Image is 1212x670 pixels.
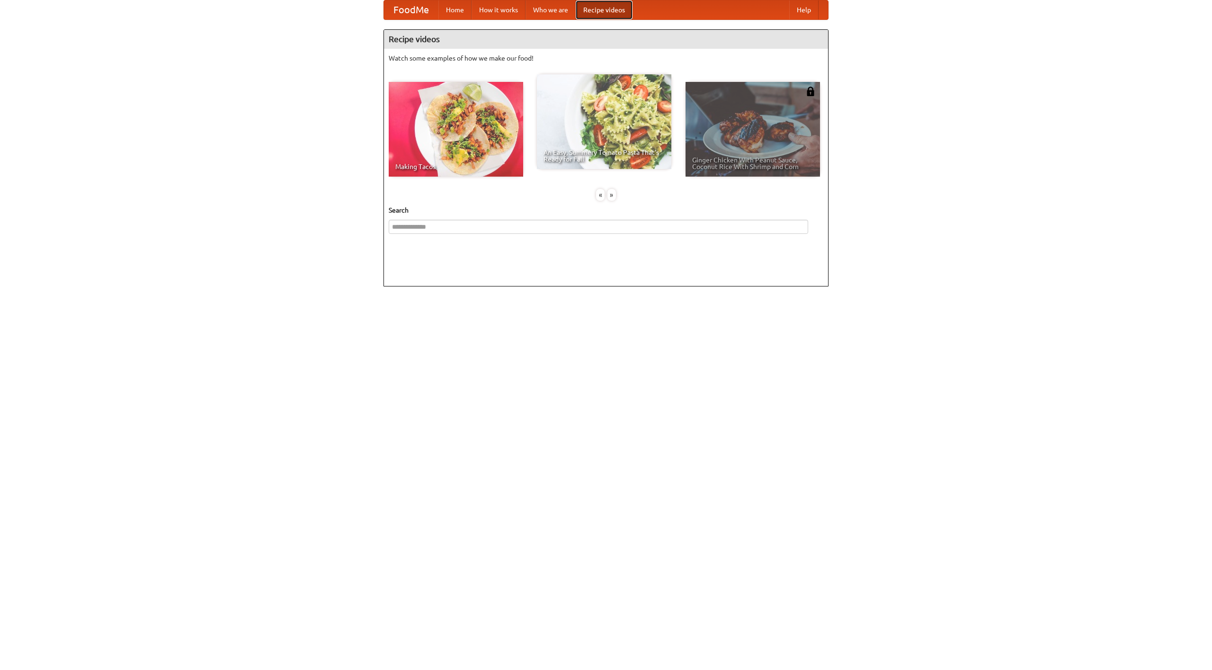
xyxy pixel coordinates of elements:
h4: Recipe videos [384,30,828,49]
a: Home [438,0,472,19]
div: « [596,189,605,201]
a: Who we are [526,0,576,19]
span: Making Tacos [395,163,517,170]
img: 483408.png [806,87,815,96]
a: Making Tacos [389,82,523,177]
div: » [607,189,616,201]
a: An Easy, Summery Tomato Pasta That's Ready for Fall [537,74,671,169]
a: How it works [472,0,526,19]
a: Recipe videos [576,0,633,19]
a: FoodMe [384,0,438,19]
a: Help [789,0,819,19]
span: An Easy, Summery Tomato Pasta That's Ready for Fall [544,149,665,162]
h5: Search [389,205,823,215]
p: Watch some examples of how we make our food! [389,54,823,63]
